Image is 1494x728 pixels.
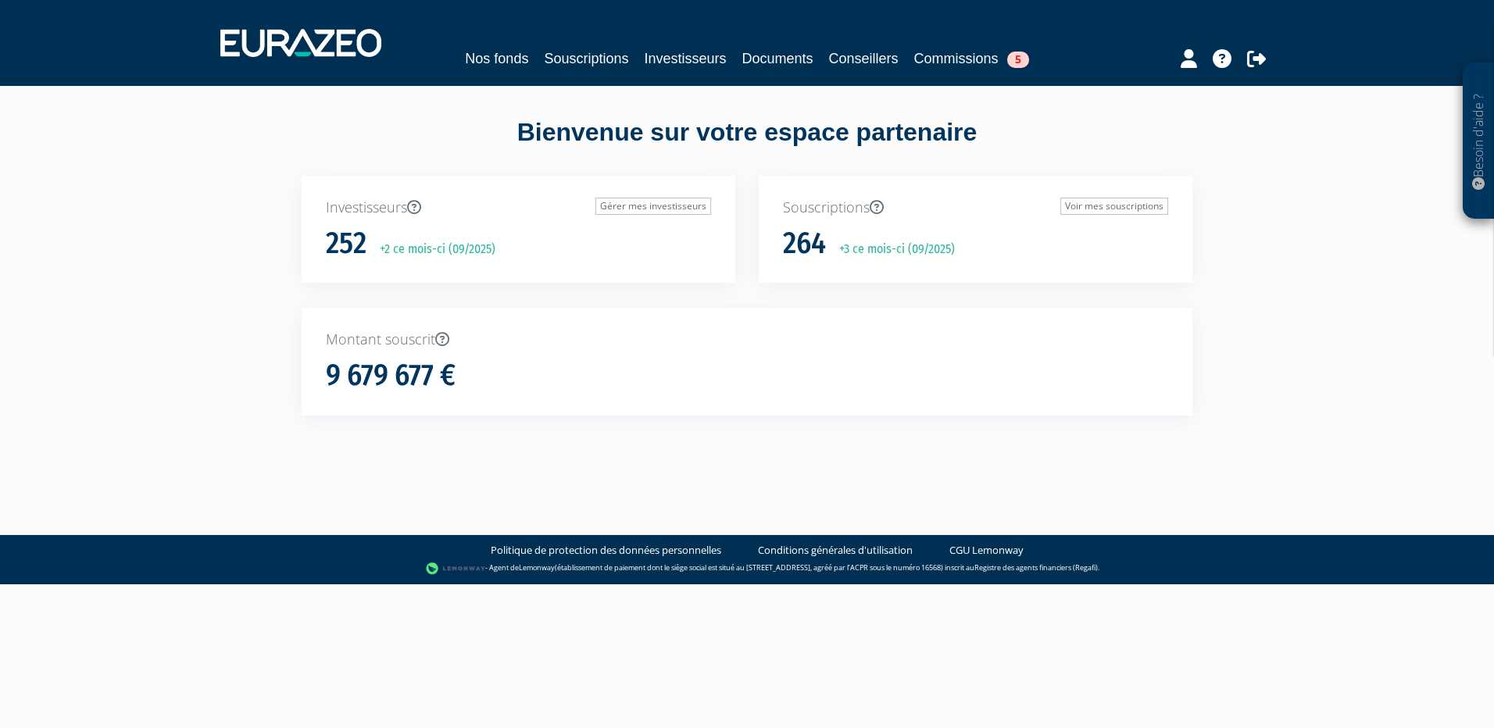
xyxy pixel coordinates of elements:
[644,48,726,70] a: Investisseurs
[1470,71,1488,212] p: Besoin d'aide ?
[326,330,1168,350] p: Montant souscrit
[326,227,366,260] h1: 252
[426,561,486,576] img: logo-lemonway.png
[828,241,955,259] p: +3 ce mois-ci (09/2025)
[465,48,528,70] a: Nos fonds
[829,48,899,70] a: Conseillers
[742,48,813,70] a: Documents
[914,48,1029,70] a: Commissions5
[220,29,381,57] img: 1732889491-logotype_eurazeo_blanc_rvb.png
[595,198,711,215] a: Gérer mes investisseurs
[519,562,555,573] a: Lemonway
[1060,198,1168,215] a: Voir mes souscriptions
[369,241,495,259] p: +2 ce mois-ci (09/2025)
[326,198,711,218] p: Investisseurs
[491,543,721,558] a: Politique de protection des données personnelles
[949,543,1024,558] a: CGU Lemonway
[974,562,1098,573] a: Registre des agents financiers (Regafi)
[783,198,1168,218] p: Souscriptions
[758,543,913,558] a: Conditions générales d'utilisation
[544,48,628,70] a: Souscriptions
[16,561,1478,576] div: - Agent de (établissement de paiement dont le siège social est situé au [STREET_ADDRESS], agréé p...
[1007,52,1029,68] span: 5
[783,227,826,260] h1: 264
[290,115,1204,176] div: Bienvenue sur votre espace partenaire
[326,359,456,392] h1: 9 679 677 €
